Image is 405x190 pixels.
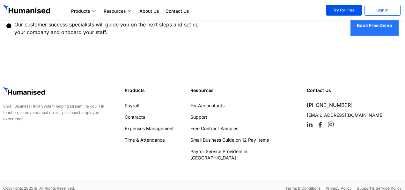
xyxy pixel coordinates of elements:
a: Sign In [364,5,401,16]
a: Payroll Service Providers in [GEOGRAPHIC_DATA] [190,148,290,161]
a: Free Contract Samples [190,125,290,132]
a: Payroll [125,102,184,109]
a: For Accountants [190,102,290,109]
a: Time & Attendance [125,137,184,143]
a: Contracts [125,114,184,120]
a: [EMAIL_ADDRESS][DOMAIN_NAME] [307,112,384,118]
a: Small Business Guide on 12 Pay Items [190,137,290,143]
span: Our customer success specialists will guide you on the next steps and set up your company and onb... [13,21,199,36]
a: Book Free Demo [350,15,399,36]
a: [PHONE_NUMBER] [307,102,353,108]
img: GetHumanised Logo [3,87,46,96]
div: Small Business HRM System helping streamline your HR function, remove manual errors, plus boost e... [3,103,118,122]
a: Products [68,7,100,15]
a: About Us [136,7,162,15]
a: Resources [100,7,136,15]
h4: Resources [190,87,301,94]
a: Support [190,114,290,120]
h4: Products [125,87,184,94]
h4: Contact Us [307,87,402,94]
a: Expenses Management [125,125,184,132]
img: GetHumanised Logo [3,5,52,15]
a: Contact Us [162,7,192,15]
a: Try for Free [326,5,362,16]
